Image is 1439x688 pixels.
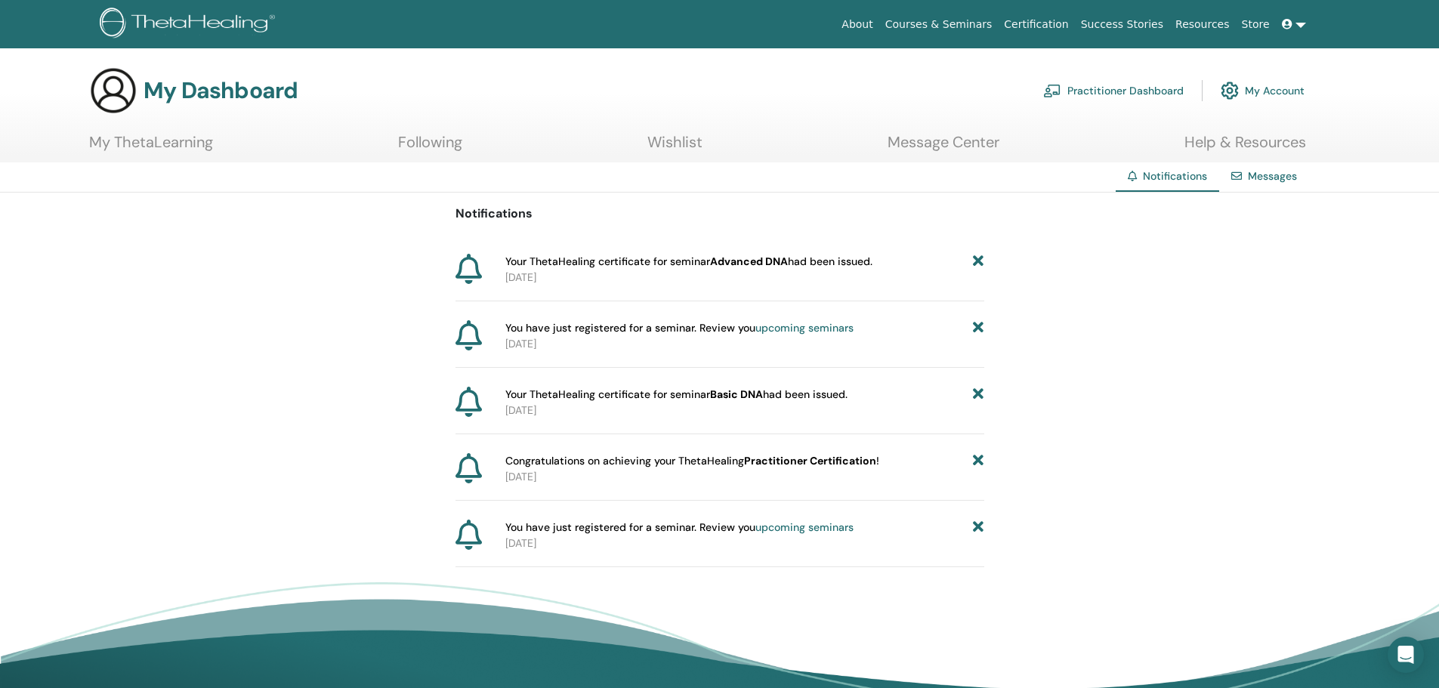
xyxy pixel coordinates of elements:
img: generic-user-icon.jpg [89,66,137,115]
a: Practitioner Dashboard [1043,74,1184,107]
p: [DATE] [505,535,984,551]
a: Wishlist [647,133,703,162]
div: Open Intercom Messenger [1388,637,1424,673]
span: Your ThetaHealing certificate for seminar had been issued. [505,387,848,403]
p: [DATE] [505,469,984,485]
a: upcoming seminars [755,520,854,534]
b: Practitioner Certification [744,454,876,467]
img: logo.png [100,8,280,42]
a: Certification [998,11,1074,39]
a: upcoming seminars [755,321,854,335]
img: cog.svg [1221,78,1239,103]
h3: My Dashboard [144,77,298,104]
span: You have just registered for a seminar. Review you [505,320,854,336]
a: My ThetaLearning [89,133,213,162]
a: Courses & Seminars [879,11,999,39]
a: Success Stories [1075,11,1169,39]
a: Following [398,133,462,162]
span: Congratulations on achieving your ThetaHealing ! [505,453,879,469]
a: My Account [1221,74,1305,107]
a: Message Center [888,133,999,162]
p: [DATE] [505,403,984,418]
b: Basic DNA [710,387,763,401]
a: About [835,11,879,39]
p: [DATE] [505,336,984,352]
a: Help & Resources [1184,133,1306,162]
p: Notifications [455,205,984,223]
span: You have just registered for a seminar. Review you [505,520,854,535]
a: Store [1236,11,1276,39]
img: chalkboard-teacher.svg [1043,84,1061,97]
span: Notifications [1143,169,1207,183]
span: Your ThetaHealing certificate for seminar had been issued. [505,254,872,270]
b: Advanced DNA [710,255,788,268]
p: [DATE] [505,270,984,285]
a: Messages [1248,169,1297,183]
a: Resources [1169,11,1236,39]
